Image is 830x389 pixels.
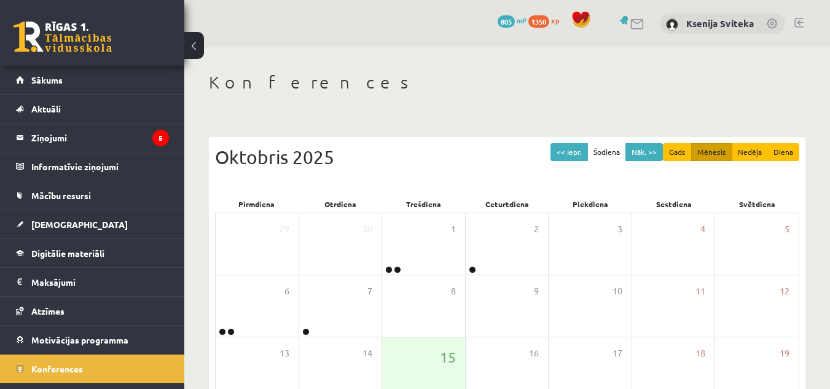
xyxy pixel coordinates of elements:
div: Oktobris 2025 [215,143,799,171]
legend: Informatīvie ziņojumi [31,152,169,181]
a: Ziņojumi5 [16,124,169,152]
span: 7 [367,285,372,298]
img: Ksenija Sviteka [666,18,678,31]
span: 15 [440,347,456,367]
span: 11 [695,285,705,298]
div: Piekdiena [549,195,632,213]
a: Rīgas 1. Tālmācības vidusskola [14,22,112,52]
a: 1350 xp [528,15,565,25]
button: Diena [767,143,799,161]
span: 16 [529,347,539,360]
span: 4 [700,222,705,236]
button: Nedēļa [732,143,768,161]
a: Ksenija Sviteka [686,17,754,29]
span: 30 [362,222,372,236]
span: 17 [613,347,622,360]
div: Sestdiena [632,195,716,213]
span: 12 [780,285,789,298]
button: << Iepr. [550,143,588,161]
legend: Ziņojumi [31,124,169,152]
span: 5 [785,222,789,236]
span: 1 [451,222,456,236]
span: Atzīmes [31,305,65,316]
span: 805 [498,15,515,28]
a: Konferences [16,355,169,383]
div: Pirmdiena [215,195,299,213]
span: 3 [617,222,622,236]
a: Mācību resursi [16,181,169,210]
span: Aktuāli [31,103,61,114]
span: xp [551,15,559,25]
span: 6 [284,285,289,298]
button: Nāk. >> [625,143,663,161]
span: 10 [613,285,622,298]
a: Sākums [16,66,169,94]
span: mP [517,15,527,25]
span: Motivācijas programma [31,334,128,345]
span: 19 [780,347,789,360]
span: 13 [280,347,289,360]
a: 805 mP [498,15,527,25]
a: Informatīvie ziņojumi [16,152,169,181]
span: Mācību resursi [31,190,91,201]
a: Atzīmes [16,297,169,325]
h1: Konferences [209,72,805,93]
span: 14 [362,347,372,360]
span: 2 [534,222,539,236]
button: Mēnesis [691,143,732,161]
a: [DEMOGRAPHIC_DATA] [16,210,169,238]
a: Aktuāli [16,95,169,123]
span: Sākums [31,74,63,85]
span: Konferences [31,363,83,374]
div: Otrdiena [299,195,382,213]
span: Digitālie materiāli [31,248,104,259]
span: 9 [534,285,539,298]
span: 8 [451,285,456,298]
a: Motivācijas programma [16,326,169,354]
div: Trešdiena [382,195,466,213]
span: [DEMOGRAPHIC_DATA] [31,219,128,230]
i: 5 [152,130,169,146]
div: Svētdiena [716,195,799,213]
button: Gads [663,143,692,161]
span: 1350 [528,15,549,28]
legend: Maksājumi [31,268,169,296]
button: Šodiena [587,143,626,161]
span: 18 [695,347,705,360]
a: Digitālie materiāli [16,239,169,267]
div: Ceturtdiena [466,195,549,213]
span: 29 [280,222,289,236]
a: Maksājumi [16,268,169,296]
